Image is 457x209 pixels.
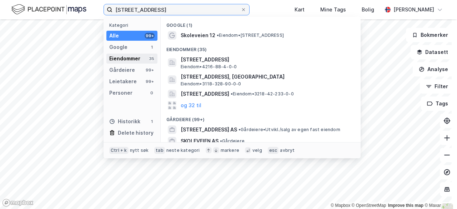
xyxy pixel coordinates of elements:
div: Mine Tags [320,5,346,14]
div: Gårdeiere [109,66,135,74]
div: Kontrollprogram for chat [421,175,457,209]
span: Skoleveien 12 [181,31,215,40]
span: Gårdeiere • Utvikl./salg av egen fast eiendom [238,127,340,133]
div: velg [252,148,262,153]
a: Improve this map [388,203,423,208]
div: Bolig [362,5,374,14]
span: Eiendom • 3218-42-233-0-0 [231,91,294,97]
div: markere [221,148,239,153]
div: Eiendommer (35) [161,41,361,54]
a: OpenStreetMap [352,203,386,208]
div: esc [268,147,279,154]
iframe: Chat Widget [421,175,457,209]
span: SKOLEVEIEN AS [181,137,219,145]
div: nytt søk [130,148,149,153]
div: neste kategori [166,148,200,153]
div: 99+ [145,33,155,39]
div: tab [154,147,165,154]
span: • [220,138,222,144]
div: Personer [109,89,132,97]
button: Filter [420,79,454,94]
button: Datasett [411,45,454,59]
div: 99+ [145,67,155,73]
div: [PERSON_NAME] [393,5,434,14]
div: Google [109,43,127,51]
button: og 32 til [181,101,201,110]
span: [STREET_ADDRESS] AS [181,125,237,134]
input: Søk på adresse, matrikkel, gårdeiere, leietakere eller personer [112,4,241,15]
div: Gårdeiere (99+) [161,111,361,124]
span: Eiendom • 4216-88-4-0-0 [181,64,237,70]
div: Delete history [118,129,154,137]
span: Eiendom • [STREET_ADDRESS] [217,33,284,38]
div: Kart [295,5,305,14]
span: [STREET_ADDRESS], [GEOGRAPHIC_DATA] [181,73,352,81]
div: 99+ [145,79,155,84]
button: Bokmerker [406,28,454,42]
button: Analyse [413,62,454,76]
span: • [238,127,241,132]
span: [STREET_ADDRESS] [181,90,229,98]
button: Tags [421,96,454,111]
img: logo.f888ab2527a4732fd821a326f86c7f29.svg [11,3,86,16]
span: Eiendom • 3118-328-90-0-0 [181,81,241,87]
div: Eiendommer [109,54,140,63]
div: 35 [149,56,155,61]
div: 1 [149,44,155,50]
div: 0 [149,90,155,96]
span: • [231,91,233,96]
a: Mapbox homepage [2,199,34,207]
div: Historikk [109,117,140,126]
div: Leietakere [109,77,137,86]
span: • [217,33,219,38]
div: avbryt [280,148,295,153]
div: Google (1) [161,17,361,30]
span: [STREET_ADDRESS] [181,55,352,64]
a: Mapbox [331,203,350,208]
div: Ctrl + k [109,147,129,154]
div: Kategori [109,23,157,28]
div: 1 [149,119,155,124]
div: Alle [109,31,119,40]
span: Gårdeiere [220,138,245,144]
